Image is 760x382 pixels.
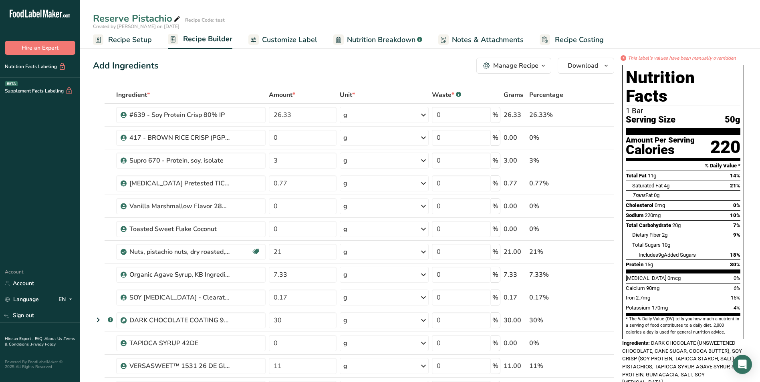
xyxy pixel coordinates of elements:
[504,201,526,211] div: 0.00
[652,305,668,311] span: 170mg
[129,316,230,325] div: DARK CHOCOLATE COATING 97% Skokie / 3% Liquor
[529,361,576,371] div: 11%
[662,232,667,238] span: 2g
[529,90,563,100] span: Percentage
[504,156,526,165] div: 3.00
[626,285,645,291] span: Calcium
[129,224,230,234] div: Toasted Sweet Flake Coconut
[733,355,752,374] div: Open Intercom Messenger
[555,34,604,45] span: Recipe Costing
[529,316,576,325] div: 30%
[730,252,740,258] span: 18%
[558,58,614,74] button: Download
[108,34,152,45] span: Recipe Setup
[31,342,56,347] a: Privacy Policy
[432,90,461,100] div: Waste
[343,110,347,120] div: g
[626,137,695,144] div: Amount Per Serving
[504,133,526,143] div: 0.00
[93,23,179,30] span: Created by [PERSON_NAME] on [DATE]
[340,90,355,100] span: Unit
[710,137,740,158] div: 220
[662,242,670,248] span: 10g
[183,34,232,44] span: Recipe Builder
[343,361,347,371] div: g
[667,275,681,281] span: 0mcg
[730,183,740,189] span: 21%
[540,31,604,49] a: Recipe Costing
[5,360,75,369] div: Powered By FoodLabelMaker © 2025 All Rights Reserved
[504,224,526,234] div: 0.00
[529,201,576,211] div: 0%
[343,316,347,325] div: g
[734,275,740,281] span: 0%
[504,338,526,348] div: 0.00
[504,179,526,188] div: 0.77
[343,338,347,348] div: g
[632,242,661,248] span: Total Sugars
[626,212,643,218] span: Sodium
[58,295,75,304] div: EN
[529,293,576,302] div: 0.17%
[93,31,152,49] a: Recipe Setup
[626,144,695,156] div: Calories
[646,285,659,291] span: 90mg
[504,90,523,100] span: Grams
[626,305,651,311] span: Potassium
[129,179,230,188] div: [MEDICAL_DATA] Pretested TICOrganic Arabic Spray Dry Powder - gum, acacia arabic, spray dried, po...
[129,110,230,120] div: #639 - Soy Protein Crisp 80% IP
[44,336,64,342] a: About Us .
[734,305,740,311] span: 4%
[343,247,347,257] div: g
[343,270,347,279] div: g
[632,183,663,189] span: Saturated Fat
[35,336,44,342] a: FAQ .
[248,31,317,49] a: Customize Label
[626,161,740,171] section: % Daily Value *
[648,173,656,179] span: 11g
[568,61,598,70] span: Download
[504,361,526,371] div: 11.00
[626,115,675,125] span: Serving Size
[632,232,661,238] span: Dietary Fiber
[626,107,740,115] div: 1 Bar
[626,295,635,301] span: Iron
[725,115,740,125] span: 50g
[93,59,159,72] div: Add Ingredients
[733,222,740,228] span: 7%
[626,316,740,336] section: * The % Daily Value (DV) tells you how much a nutrient in a serving of food contributes to a dail...
[658,252,664,258] span: 9g
[129,201,230,211] div: Vanilla Marshmallow Flavor 28800
[5,292,39,306] a: Language
[626,173,647,179] span: Total Fat
[5,81,18,86] div: BETA
[655,202,665,208] span: 0mg
[129,270,230,279] div: Organic Agave Syrup, KB Ingredients
[5,336,33,342] a: Hire an Expert .
[645,212,661,218] span: 220mg
[129,156,230,165] div: Supro 670 - Protein, soy, isolate
[129,133,230,143] div: 417 - BROWN RICE CRISP (PGP 417)
[129,247,230,257] div: Nuts, pistachio nuts, dry roasted, without salt added
[269,90,295,100] span: Amount
[121,318,127,324] img: Sub Recipe
[734,285,740,291] span: 6%
[343,133,347,143] div: g
[730,261,740,267] span: 30%
[129,338,230,348] div: TAPIOCA SYRUP 42DE
[129,361,230,371] div: VERSASWEET™ 1531 26 DE Glucose Syrup
[636,295,650,301] span: 2.7mg
[504,247,526,257] div: 21.00
[645,261,653,267] span: 15g
[504,293,526,302] div: 0.17
[5,41,75,55] button: Hire an Expert
[343,224,347,234] div: g
[664,183,669,189] span: 4g
[529,156,576,165] div: 3%
[626,222,671,228] span: Total Carbohydrate
[529,247,576,257] div: 21%
[730,212,740,218] span: 10%
[639,252,696,258] span: Includes Added Sugars
[730,173,740,179] span: 14%
[333,31,422,49] a: Nutrition Breakdown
